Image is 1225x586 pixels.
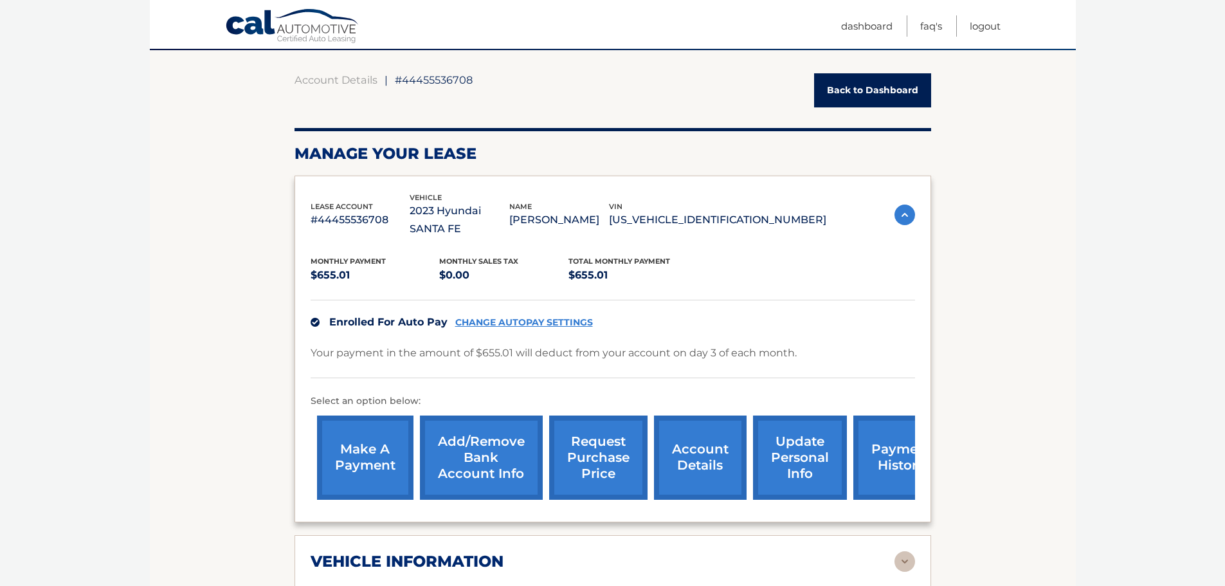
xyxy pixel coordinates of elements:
a: FAQ's [920,15,942,37]
a: Logout [970,15,1001,37]
span: Monthly sales Tax [439,257,518,266]
h2: Manage Your Lease [295,144,931,163]
span: Enrolled For Auto Pay [329,316,448,328]
span: Monthly Payment [311,257,386,266]
a: Add/Remove bank account info [420,416,543,500]
span: vehicle [410,193,442,202]
a: Account Details [295,73,377,86]
h2: vehicle information [311,552,504,571]
p: [US_VEHICLE_IDENTIFICATION_NUMBER] [609,211,826,229]
span: vin [609,202,622,211]
img: accordion-active.svg [894,205,915,225]
img: check.svg [311,318,320,327]
p: 2023 Hyundai SANTA FE [410,202,509,238]
a: Dashboard [841,15,893,37]
p: Your payment in the amount of $655.01 will deduct from your account on day 3 of each month. [311,344,797,362]
a: request purchase price [549,416,648,500]
span: #44455536708 [395,73,473,86]
p: Select an option below: [311,394,915,409]
a: update personal info [753,416,847,500]
span: Total Monthly Payment [568,257,670,266]
span: name [509,202,532,211]
p: $0.00 [439,266,568,284]
a: Cal Automotive [225,8,360,46]
p: [PERSON_NAME] [509,211,609,229]
a: Back to Dashboard [814,73,931,107]
a: CHANGE AUTOPAY SETTINGS [455,317,593,328]
p: #44455536708 [311,211,410,229]
a: account details [654,416,747,500]
span: lease account [311,202,373,211]
img: accordion-rest.svg [894,551,915,572]
p: $655.01 [311,266,440,284]
a: make a payment [317,416,413,500]
p: $655.01 [568,266,698,284]
span: | [385,73,388,86]
a: payment history [853,416,950,500]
